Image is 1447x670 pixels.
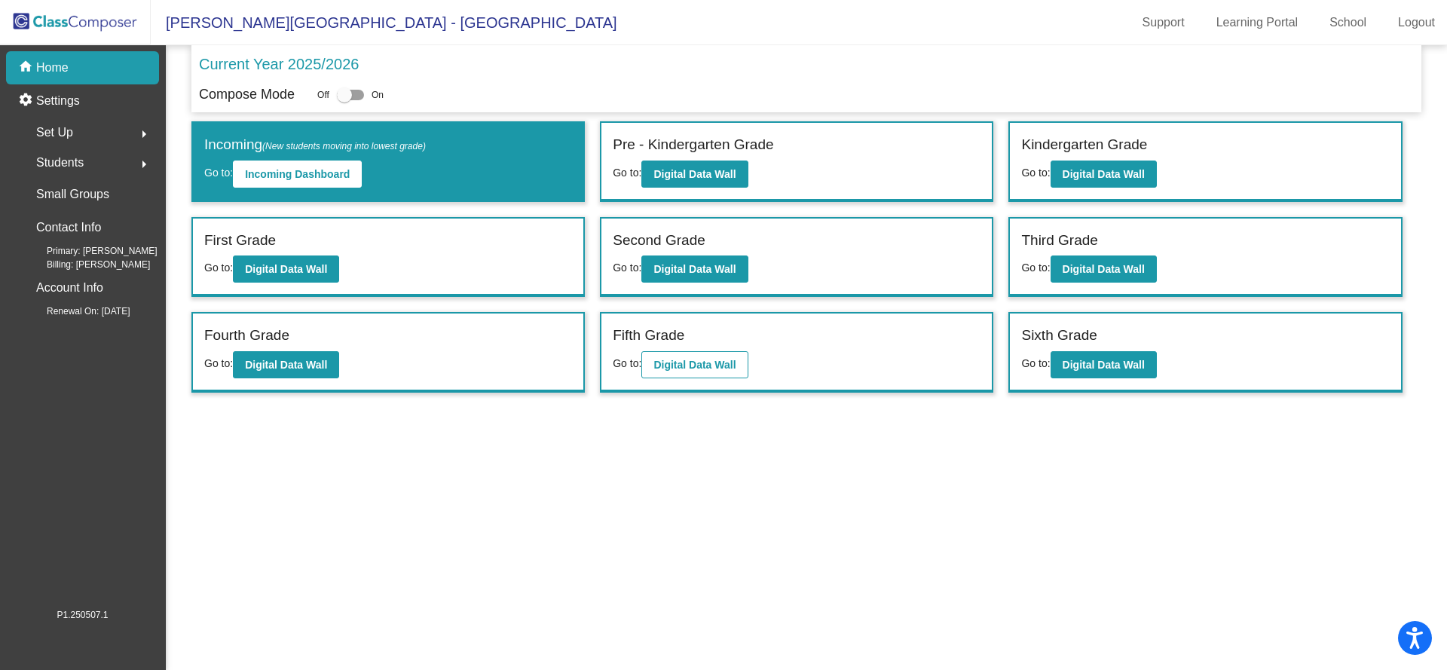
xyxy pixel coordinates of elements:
[1386,11,1447,35] a: Logout
[262,141,426,151] span: (New students moving into lowest grade)
[613,325,684,347] label: Fifth Grade
[233,255,339,283] button: Digital Data Wall
[199,84,295,105] p: Compose Mode
[1317,11,1378,35] a: School
[204,230,276,252] label: First Grade
[613,262,641,274] span: Go to:
[653,168,736,180] b: Digital Data Wall
[653,359,736,371] b: Digital Data Wall
[233,161,362,188] button: Incoming Dashboard
[613,167,641,179] span: Go to:
[135,155,153,173] mat-icon: arrow_right
[36,122,73,143] span: Set Up
[151,11,617,35] span: [PERSON_NAME][GEOGRAPHIC_DATA] - [GEOGRAPHIC_DATA]
[245,359,327,371] b: Digital Data Wall
[1063,168,1145,180] b: Digital Data Wall
[613,134,773,156] label: Pre - Kindergarten Grade
[641,161,748,188] button: Digital Data Wall
[653,263,736,275] b: Digital Data Wall
[641,255,748,283] button: Digital Data Wall
[23,258,150,271] span: Billing: [PERSON_NAME]
[1051,161,1157,188] button: Digital Data Wall
[199,53,359,75] p: Current Year 2025/2026
[1021,134,1147,156] label: Kindergarten Grade
[36,59,69,77] p: Home
[23,304,130,318] span: Renewal On: [DATE]
[204,262,233,274] span: Go to:
[36,92,80,110] p: Settings
[1021,262,1050,274] span: Go to:
[1021,357,1050,369] span: Go to:
[204,167,233,179] span: Go to:
[1051,255,1157,283] button: Digital Data Wall
[18,92,36,110] mat-icon: settings
[1021,167,1050,179] span: Go to:
[204,325,289,347] label: Fourth Grade
[317,88,329,102] span: Off
[641,351,748,378] button: Digital Data Wall
[204,134,426,156] label: Incoming
[18,59,36,77] mat-icon: home
[1130,11,1197,35] a: Support
[1021,230,1097,252] label: Third Grade
[1051,351,1157,378] button: Digital Data Wall
[613,230,705,252] label: Second Grade
[1204,11,1311,35] a: Learning Portal
[613,357,641,369] span: Go to:
[233,351,339,378] button: Digital Data Wall
[1021,325,1097,347] label: Sixth Grade
[245,263,327,275] b: Digital Data Wall
[1063,359,1145,371] b: Digital Data Wall
[23,244,158,258] span: Primary: [PERSON_NAME]
[245,168,350,180] b: Incoming Dashboard
[1063,263,1145,275] b: Digital Data Wall
[36,277,103,298] p: Account Info
[135,125,153,143] mat-icon: arrow_right
[36,184,109,205] p: Small Groups
[36,152,84,173] span: Students
[204,357,233,369] span: Go to:
[36,217,101,238] p: Contact Info
[372,88,384,102] span: On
